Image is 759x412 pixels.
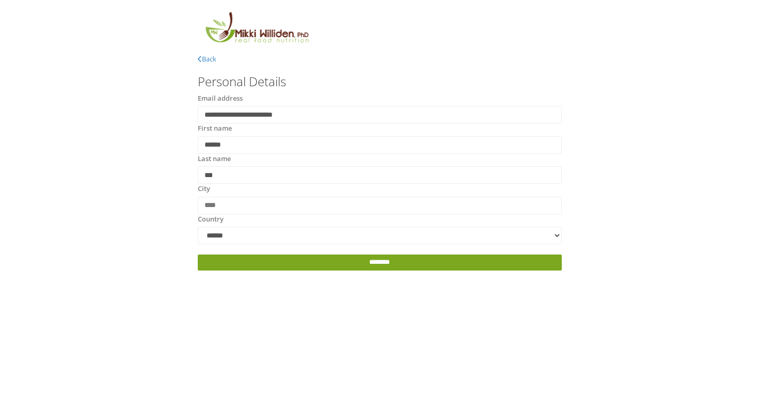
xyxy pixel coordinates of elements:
[198,123,232,134] label: First name
[198,154,231,164] label: Last name
[198,184,210,194] label: City
[198,54,216,64] a: Back
[198,214,224,225] label: Country
[198,10,315,49] img: MikkiLogoMain.png
[198,75,562,88] h3: Personal Details
[198,93,243,104] label: Email address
